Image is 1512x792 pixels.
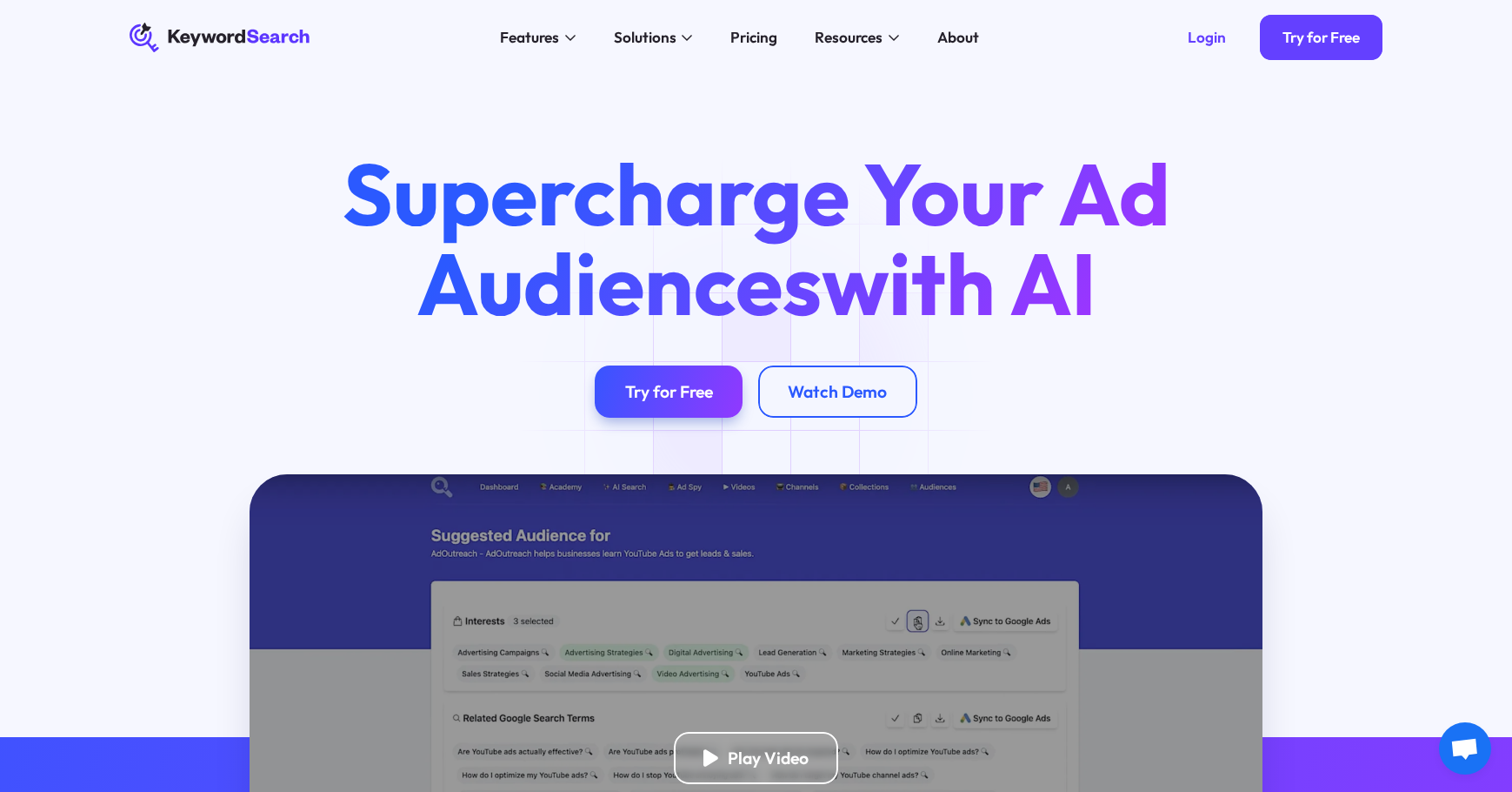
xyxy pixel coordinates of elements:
a: About [926,23,990,52]
div: About [937,26,979,49]
a: Try for Free [595,366,743,418]
span: with AI [822,229,1096,338]
div: Watch Demo [788,381,887,402]
a: Pricing [719,23,789,52]
a: Try for Free [1260,15,1382,60]
div: Open chat [1439,722,1491,775]
div: Try for Free [625,381,713,402]
a: Login [1165,15,1249,60]
div: Solutions [614,26,676,49]
div: Play Video [728,748,809,769]
div: Features [500,26,559,49]
div: Try for Free [1282,28,1360,47]
div: Pricing [730,26,777,49]
div: Login [1188,28,1226,47]
h1: Supercharge Your Ad Audiences [306,150,1206,327]
div: Resources [815,26,883,49]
